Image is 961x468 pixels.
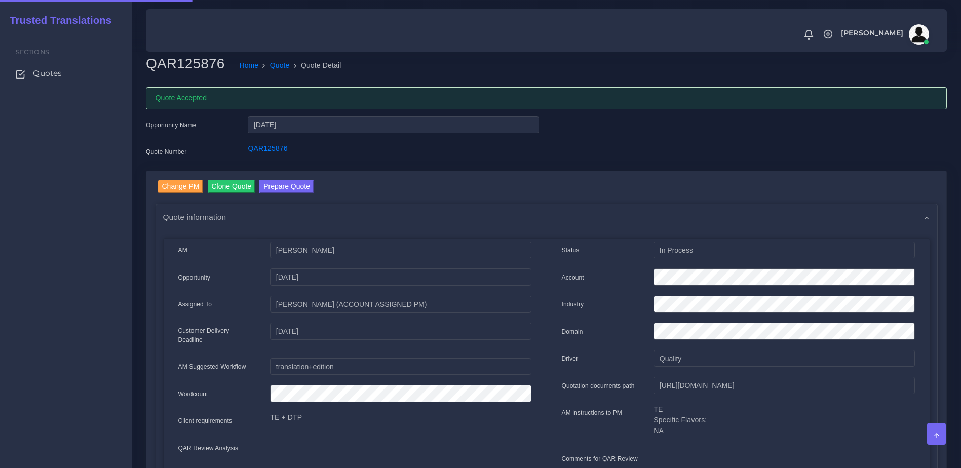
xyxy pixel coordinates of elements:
label: Quotation documents path [562,381,635,391]
a: Quotes [8,63,124,84]
input: pm [270,296,531,313]
li: Quote Detail [290,60,341,71]
label: Opportunity [178,273,211,282]
p: TE + DTP [270,412,531,423]
p: TE Specific Flavors: NA [654,404,914,436]
a: Home [239,60,258,71]
input: Change PM [158,180,204,193]
label: QAR Review Analysis [178,444,239,453]
a: [PERSON_NAME]avatar [836,24,933,45]
label: Assigned To [178,300,212,309]
a: Trusted Translations [3,12,111,29]
input: Clone Quote [208,180,256,193]
img: avatar [909,24,929,45]
label: Customer Delivery Deadline [178,326,255,344]
div: Quote Accepted [146,87,947,109]
span: [PERSON_NAME] [841,29,903,36]
label: Status [562,246,580,255]
span: Sections [16,48,49,56]
div: Quote information [156,204,937,230]
label: AM Suggested Workflow [178,362,246,371]
label: Quote Number [146,147,186,157]
label: AM [178,246,187,255]
span: Quote information [163,211,226,223]
label: Comments for QAR Review [562,454,638,463]
a: Prepare Quote [259,180,314,196]
label: Opportunity Name [146,121,197,130]
h2: QAR125876 [146,55,232,72]
label: Account [562,273,584,282]
a: Quote [270,60,290,71]
label: Wordcount [178,389,208,399]
span: Quotes [33,68,62,79]
h2: Trusted Translations [3,14,111,26]
label: Domain [562,327,583,336]
button: Prepare Quote [259,180,314,193]
a: QAR125876 [248,144,287,152]
label: Industry [562,300,584,309]
label: Driver [562,354,579,363]
label: Client requirements [178,416,233,425]
label: AM instructions to PM [562,408,623,417]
